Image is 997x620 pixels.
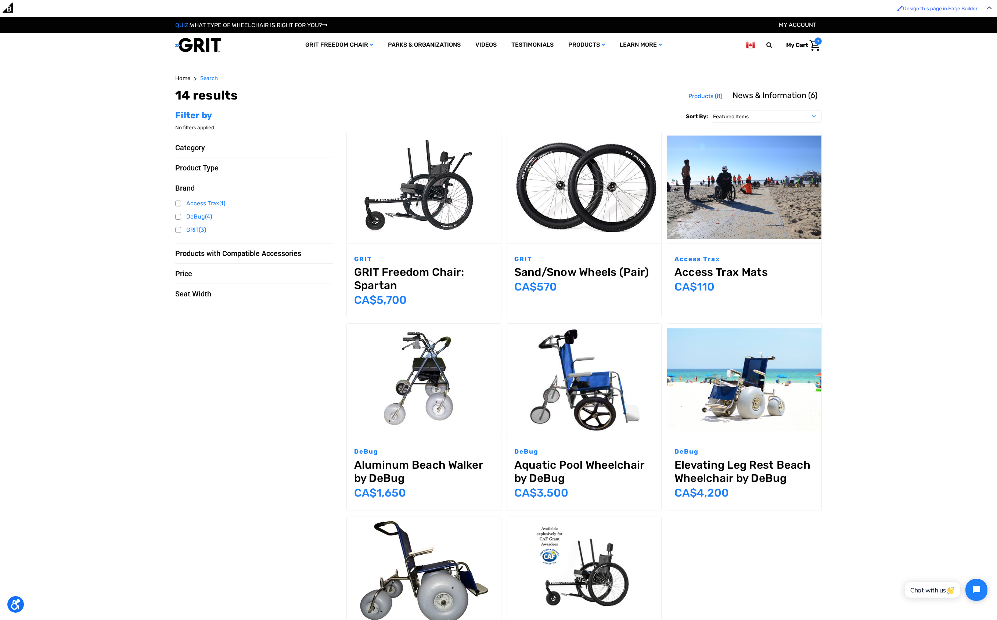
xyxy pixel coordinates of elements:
img: Cart [809,40,820,51]
input: Search [770,37,781,53]
nav: Breadcrumb [175,74,822,83]
button: Product Type [175,163,333,172]
img: ca.png [746,40,755,50]
a: Account [779,21,816,28]
span: CA$‌110 [674,280,715,293]
input: Compare [556,379,561,383]
label: Compare [514,562,572,585]
span: Price [175,269,192,278]
button: Brand [175,184,333,192]
label: Compare [674,369,733,393]
img: Aluminum Beach Walker by DeBug [347,328,501,431]
a: Access Trax Mats,$77.00 [674,266,814,279]
span: Search [200,75,218,82]
span: Design this page in Page Builder [903,6,978,12]
input: Compare [396,571,400,576]
a: Videos [468,33,504,57]
p: GRIT [514,255,654,264]
img: Access Trax Mats [667,136,821,238]
a: Choose Options [574,562,654,585]
a: Access Trax Mats,$77.00 [667,131,821,243]
input: Compare [396,186,400,191]
a: Elevating Leg Rest Beach Wheelchair by DeBug,$2,950.00 [674,458,814,485]
button: Seat Width [175,289,333,298]
a: Choose Options [574,369,654,393]
a: GRIT Freedom Chair: Spartan,$3,995.00 [347,131,501,243]
button: Price [175,269,333,278]
span: Category [175,143,205,152]
span: Brand [175,184,195,192]
a: Access Trax(1) [175,198,333,209]
a: Add to Cart [582,177,646,200]
input: Compare [396,379,400,383]
a: Aquatic Pool Wheelchair by DeBug,$2,456.00 [507,324,661,436]
img: Close Admin Bar [987,6,992,10]
a: Aquatic Pool Wheelchair by DeBug,$2,456.00 [514,458,654,485]
iframe: Tidio Chat [897,573,994,607]
span: CA$‌1,650 [354,486,406,500]
a: Choose Options [414,177,494,200]
p: Access Trax [674,255,814,264]
span: CA$‌5,700 [354,293,407,307]
span: (1) [219,200,225,207]
a: Testimonials [504,33,561,57]
img: Elevating Leg Rest Beach Wheelchair by DeBug [667,328,821,431]
span: Products (8) [688,93,722,100]
span: CA$‌570 [514,280,557,293]
a: GRIT Freedom Chair: Spartan,$3,995.00 [354,266,494,292]
a: Add to Cart [742,177,806,200]
a: GRIT Freedom Chair [298,33,381,57]
a: Enabled brush for page builder edit. Design this page in Page Builder [893,2,981,15]
a: Sand/Snow Wheels (Pair),$399.00 [514,266,654,279]
span: QUIZ: [175,22,190,29]
p: GRIT [354,255,494,264]
img: Enabled brush for page builder edit. [897,5,903,11]
a: Elevating Leg Rest Beach Wheelchair by DeBug,$2,950.00 [667,324,821,436]
span: (3) [199,226,206,233]
a: Home [175,74,190,83]
span: Home [175,75,190,82]
label: Compare [682,177,740,200]
label: Compare [354,369,412,393]
span: Products with Compatible Accessories [175,249,301,258]
label: Sort By: [686,110,708,123]
img: Aquatic Pool Wheelchair by DeBug [507,328,661,431]
span: CA$‌4,200 [674,486,729,500]
p: DeBug [354,447,494,457]
label: Compare [514,369,572,393]
h1: 14 results [175,88,238,103]
span: Seat Width [175,289,211,298]
label: Compare [354,562,412,585]
span: CA$‌3,500 [514,486,568,500]
a: Cart with 1 items [781,37,822,53]
a: Choose Options [414,562,494,585]
input: Compare [564,186,568,191]
a: Aluminum Beach Walker by DeBug,$1,160.00 [347,324,501,436]
a: Sand/Snow Wheels (Pair),$399.00 [507,131,661,243]
label: Compare [354,177,412,200]
button: Category [175,143,333,152]
a: DeBug(4) [175,211,333,222]
img: GRIT Sand and Snow Wheels: pair of wider wheels for easier riding over loose terrain in GRIT Free... [507,136,661,238]
a: QUIZ:WHAT TYPE OF WHEELCHAIR IS RIGHT FOR YOU? [175,22,327,29]
p: DeBug [514,447,654,457]
a: Choose Options [734,369,814,393]
p: DeBug [674,447,814,457]
a: GRIT(3) [175,224,333,235]
a: Learn More [612,33,669,57]
a: Search [200,74,218,83]
span: Product Type [175,163,219,172]
span: My Cart [786,42,808,48]
input: Compare [556,571,561,576]
a: Choose Options [414,369,494,393]
a: Parks & Organizations [381,33,468,57]
span: News & Information (6) [733,90,817,100]
input: Compare [724,186,728,191]
a: Products [561,33,612,57]
button: Products with Compatible Accessories [175,249,333,258]
span: 1 [814,37,822,45]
